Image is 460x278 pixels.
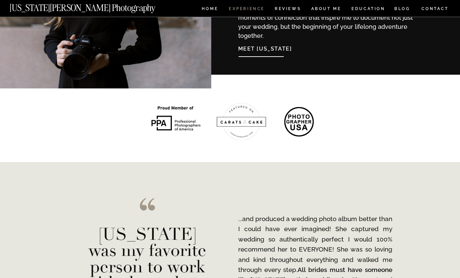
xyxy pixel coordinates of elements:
[229,7,264,12] a: Experience
[275,7,300,12] a: REVIEWS
[351,7,386,12] a: EDUCATION
[394,7,410,12] a: BLOG
[238,41,311,55] a: Meet [US_STATE]
[311,7,341,12] a: ABOUT ME
[421,5,449,12] a: CONTACT
[200,7,219,12] a: HOME
[10,3,178,9] a: [US_STATE][PERSON_NAME] Photography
